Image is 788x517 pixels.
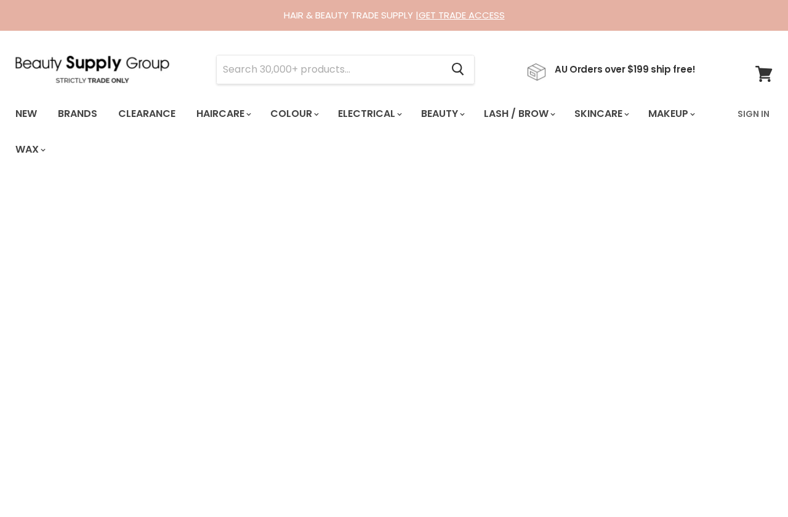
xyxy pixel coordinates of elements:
[6,101,46,127] a: New
[6,137,53,162] a: Wax
[565,101,637,127] a: Skincare
[187,101,259,127] a: Haircare
[216,55,475,84] form: Product
[217,55,441,84] input: Search
[441,55,474,84] button: Search
[412,101,472,127] a: Beauty
[639,101,702,127] a: Makeup
[475,101,563,127] a: Lash / Brow
[329,101,409,127] a: Electrical
[419,9,505,22] a: GET TRADE ACCESS
[730,101,777,127] a: Sign In
[109,101,185,127] a: Clearance
[261,101,326,127] a: Colour
[49,101,107,127] a: Brands
[6,96,730,167] ul: Main menu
